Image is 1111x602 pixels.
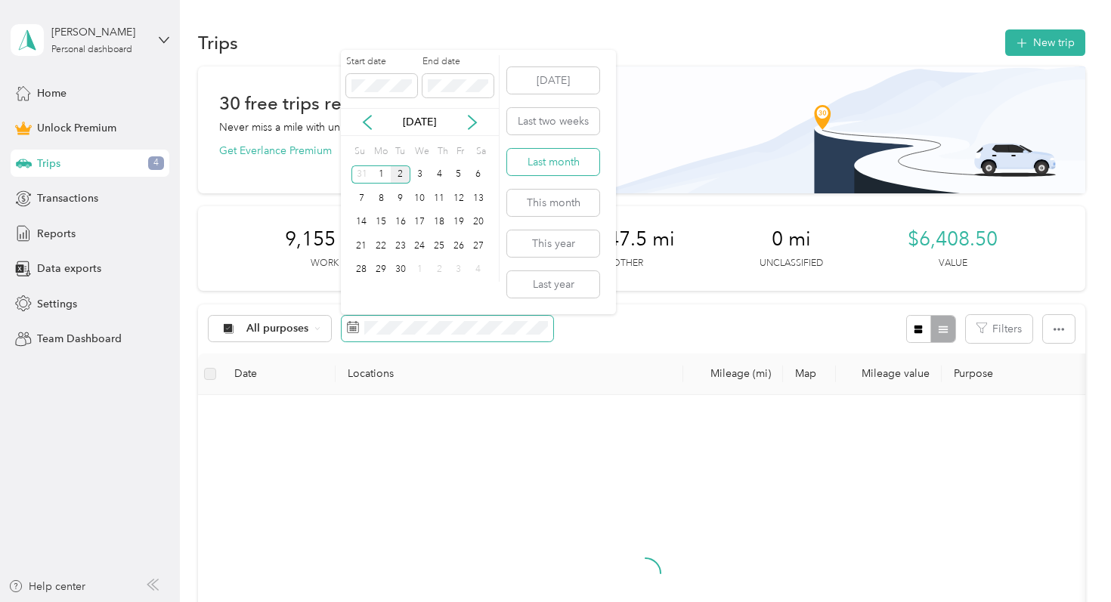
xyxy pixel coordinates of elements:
div: 30 [391,261,410,279]
span: Trips [37,156,60,171]
button: Help center [8,579,85,594]
div: 13 [469,189,488,208]
h1: Trips [198,35,238,51]
span: 0 mi [772,227,811,252]
th: Mileage (mi) [683,353,783,395]
div: 24 [410,236,430,255]
div: 9 [391,189,410,208]
span: All purposes [246,323,309,334]
div: 7 [351,189,371,208]
button: Last two weeks [507,108,599,134]
div: 14 [351,213,371,232]
div: 1 [371,165,391,184]
div: 10 [410,189,430,208]
div: 27 [469,236,488,255]
p: Unclassified [760,257,823,270]
div: 26 [449,236,469,255]
button: [DATE] [507,67,599,94]
div: Tu [393,141,407,162]
p: Other [612,257,643,270]
div: Sa [474,141,488,162]
div: Fr [454,141,469,162]
span: Settings [37,296,77,312]
span: 9,155 mi [285,227,364,252]
iframe: Everlance-gr Chat Button Frame [1026,517,1111,602]
div: 29 [371,261,391,279]
label: End date [422,55,494,69]
div: 21 [351,236,371,255]
span: Home [37,85,67,101]
div: 17 [410,213,430,232]
div: 25 [429,236,449,255]
th: Mileage value [836,353,942,395]
div: 4 [429,165,449,184]
span: 3,247.5 mi [580,227,675,252]
div: 19 [449,213,469,232]
div: 31 [351,165,371,184]
button: Get Everlance Premium [219,143,332,159]
div: Su [351,141,366,162]
div: 2 [391,165,410,184]
th: Date [222,353,336,395]
div: 20 [469,213,488,232]
div: Th [435,141,449,162]
span: Team Dashboard [37,331,122,347]
div: 3 [449,261,469,279]
div: 16 [391,213,410,232]
div: 5 [449,165,469,184]
th: Map [783,353,836,395]
button: This month [507,190,599,216]
span: Unlock Premium [37,120,116,136]
div: 1 [410,261,430,279]
button: This year [507,230,599,257]
button: Last month [507,149,599,175]
h1: 30 free trips remaining this month. [219,95,506,111]
div: 8 [371,189,391,208]
span: Transactions [37,190,98,206]
div: Personal dashboard [51,45,132,54]
div: Mo [371,141,388,162]
p: Work [311,257,339,270]
p: Never miss a mile with unlimited automatic trip tracking [219,119,481,135]
img: Banner [580,66,1085,193]
span: Reports [37,226,76,242]
div: 12 [449,189,469,208]
div: 4 [469,261,488,279]
div: [PERSON_NAME] [51,24,146,40]
div: We [413,141,430,162]
p: [DATE] [388,114,451,130]
span: Data exports [37,261,101,276]
button: Filters [966,315,1032,343]
div: 6 [469,165,488,184]
div: 11 [429,189,449,208]
th: Locations [336,353,683,395]
div: 15 [371,213,391,232]
span: 4 [148,156,164,170]
label: Start date [346,55,417,69]
div: 22 [371,236,391,255]
div: 18 [429,213,449,232]
div: 28 [351,261,371,279]
button: New trip [1005,29,1085,56]
div: 2 [429,261,449,279]
button: Last year [507,271,599,298]
div: 3 [410,165,430,184]
p: Value [939,257,967,270]
div: 23 [391,236,410,255]
span: $6,408.50 [908,227,998,252]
